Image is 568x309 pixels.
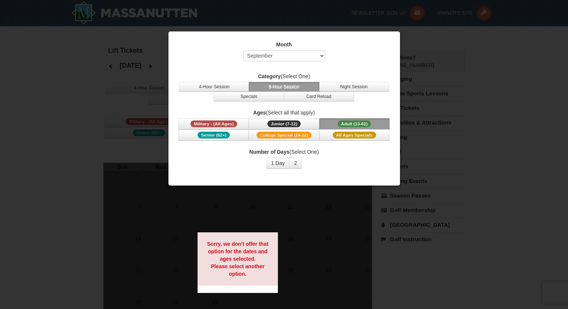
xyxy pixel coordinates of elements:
[179,118,249,129] button: Military - (All Ages)
[249,129,319,141] button: College Special (18-22)
[190,120,237,127] span: Military - (All Ages)
[249,82,319,92] button: 8-Hour Session
[258,73,281,79] strong: Category
[284,92,354,101] button: Card Reload
[249,118,319,129] button: Junior (7-12)
[333,132,376,138] span: All Ages Specials
[289,157,302,169] button: 2
[319,129,389,141] button: All Ages Specials
[179,82,249,92] button: 4-Hour Session
[276,42,292,48] strong: Month
[198,132,230,138] span: Senior (62+)
[319,118,389,129] button: Adult (13-61)
[267,120,301,127] span: Junior (7-12)
[178,148,391,156] label: (Select One)
[178,109,391,116] label: (Select all that apply)
[214,92,284,101] button: Specials
[207,241,268,277] strong: Sorry, we don't offer that option for the dates and ages selected. Please select another option.
[178,73,391,80] label: (Select One)
[179,129,249,141] button: Senior (62+)
[257,132,311,138] span: College Special (18-22)
[253,110,266,116] strong: Ages
[319,82,389,92] button: Night Session
[266,157,290,169] button: 1 Day
[249,149,289,155] strong: Number of Days
[338,120,371,127] span: Adult (13-61)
